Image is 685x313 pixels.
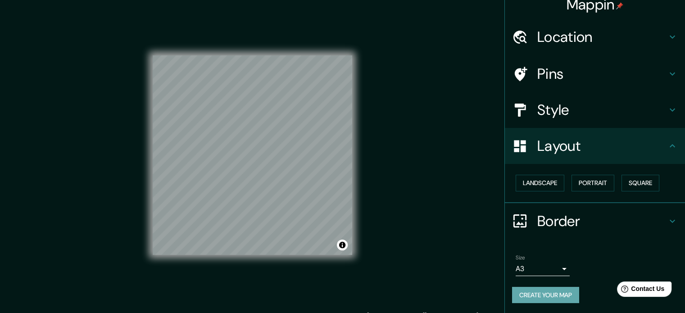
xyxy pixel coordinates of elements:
img: pin-icon.png [616,2,623,9]
div: A3 [516,262,570,276]
div: Pins [505,56,685,92]
h4: Pins [537,65,667,83]
h4: Layout [537,137,667,155]
label: Size [516,254,525,261]
button: Portrait [572,175,614,191]
button: Square [621,175,659,191]
div: Layout [505,128,685,164]
button: Create your map [512,287,579,304]
h4: Location [537,28,667,46]
canvas: Map [153,55,352,255]
div: Style [505,92,685,128]
iframe: Help widget launcher [605,278,675,303]
div: Location [505,19,685,55]
h4: Style [537,101,667,119]
button: Landscape [516,175,564,191]
button: Toggle attribution [337,240,348,250]
div: Border [505,203,685,239]
h4: Border [537,212,667,230]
